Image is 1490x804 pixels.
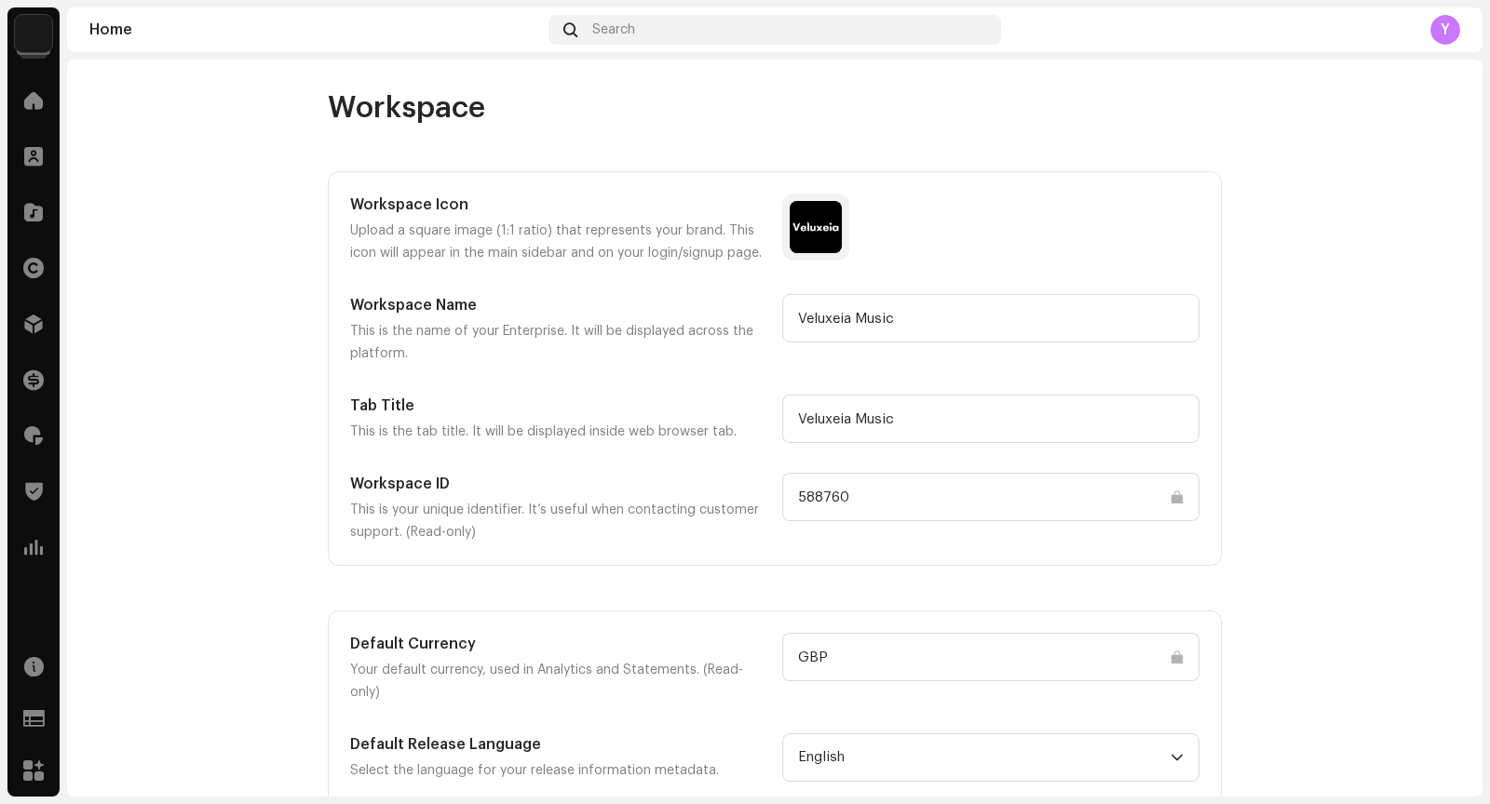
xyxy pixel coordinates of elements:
input: Type something... [782,395,1199,443]
h5: Workspace Name [350,294,767,316]
span: Workspace [328,89,485,127]
p: Select the language for your release information metadata. [350,759,767,782]
p: This is the name of your Enterprise. It will be displayed across the platform. [350,320,767,365]
div: dropdown trigger [1171,734,1184,781]
img: 5e0b14aa-8188-46af-a2b3-2644d628e69a [15,15,52,52]
p: This is the tab title. It will be displayed inside web browser tab. [350,421,767,443]
h5: Tab Title [350,395,767,417]
div: Y [1430,15,1460,45]
h5: Workspace ID [350,473,767,495]
input: Type something... [782,294,1199,342]
h5: Default Release Language [350,733,767,756]
h5: Workspace Icon [350,194,767,216]
div: Home [89,22,541,37]
span: English [798,734,1171,781]
p: This is your unique identifier. It’s useful when contacting customer support. (Read-only) [350,499,767,543]
p: Upload a square image (1:1 ratio) that represents your brand. This icon will appear in the main s... [350,220,767,264]
input: Type something... [782,633,1199,681]
p: Your default currency, used in Analytics and Statements. (Read-only) [350,659,767,703]
span: Search [592,22,635,37]
input: Type something... [782,473,1199,521]
h5: Default Currency [350,633,767,655]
